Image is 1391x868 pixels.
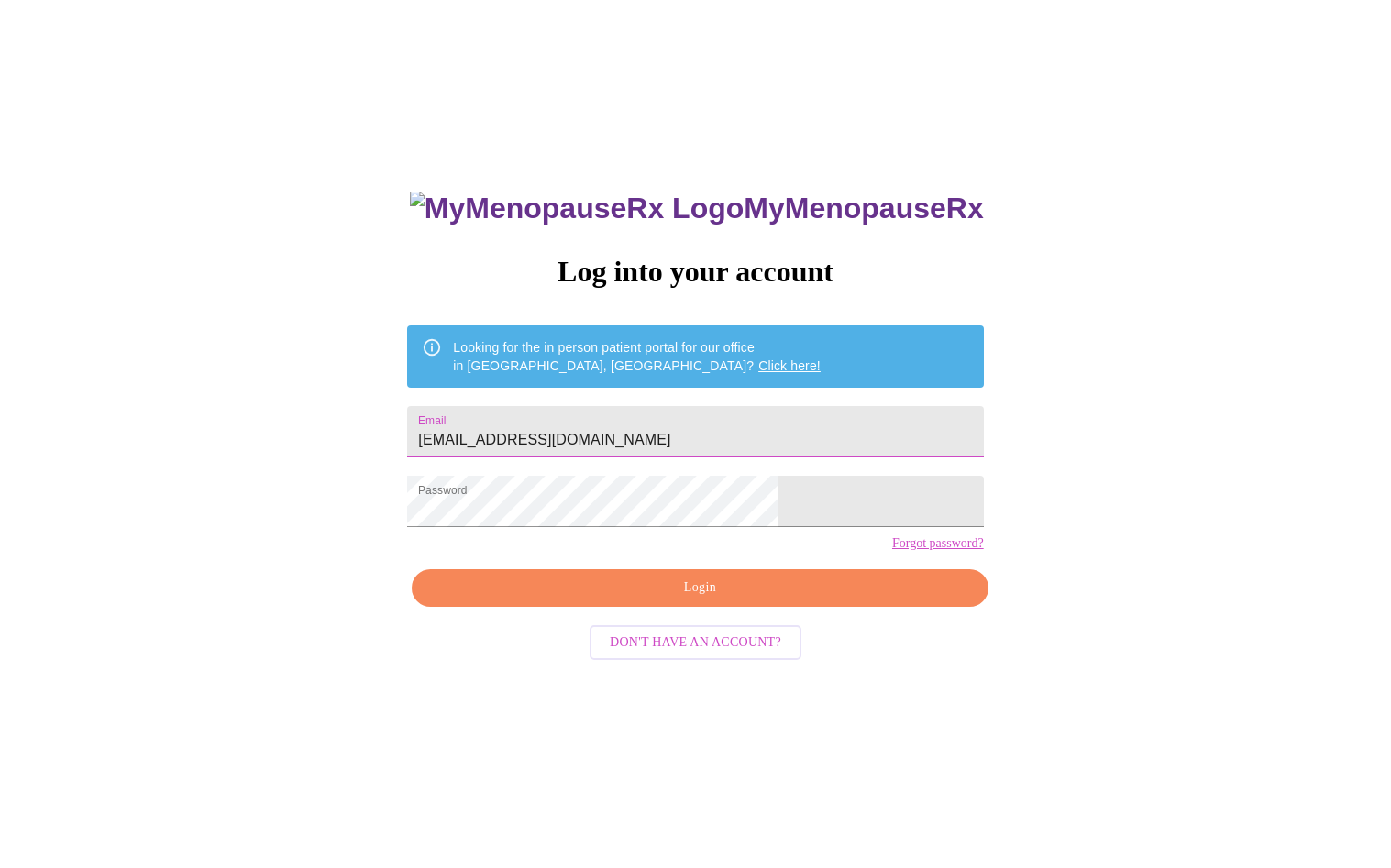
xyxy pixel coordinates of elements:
span: Don't have an account? [610,632,781,654]
button: Don't have an account? [590,625,801,661]
img: MyMenopauseRx Logo [410,192,744,225]
h3: MyMenopauseRx [410,192,984,225]
div: Looking for the in person patient portal for our office in [GEOGRAPHIC_DATA], [GEOGRAPHIC_DATA]? [453,331,821,382]
span: Login [433,577,966,599]
button: Login [412,569,988,607]
a: Forgot password? [892,536,984,551]
a: Click here! [758,358,821,373]
h3: Log into your account [407,255,983,289]
a: Don't have an account? [585,633,806,649]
